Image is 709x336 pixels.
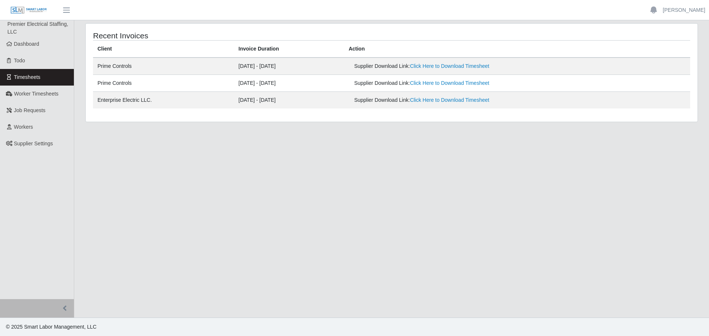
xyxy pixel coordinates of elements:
[7,21,68,35] span: Premier Electrical Staffing, LLC
[14,91,58,97] span: Worker Timesheets
[234,92,344,109] td: [DATE] - [DATE]
[410,63,489,69] a: Click Here to Download Timesheet
[93,31,335,40] h4: Recent Invoices
[93,58,234,75] td: Prime Controls
[410,97,489,103] a: Click Here to Download Timesheet
[234,75,344,92] td: [DATE] - [DATE]
[234,58,344,75] td: [DATE] - [DATE]
[354,96,568,104] div: Supplier Download Link:
[93,75,234,92] td: Prime Controls
[354,79,568,87] div: Supplier Download Link:
[344,41,690,58] th: Action
[663,6,705,14] a: [PERSON_NAME]
[234,41,344,58] th: Invoice Duration
[14,141,53,146] span: Supplier Settings
[14,58,25,63] span: Todo
[410,80,489,86] a: Click Here to Download Timesheet
[14,124,33,130] span: Workers
[14,107,46,113] span: Job Requests
[10,6,47,14] img: SLM Logo
[14,41,40,47] span: Dashboard
[93,92,234,109] td: Enterprise Electric LLC.
[93,41,234,58] th: Client
[14,74,41,80] span: Timesheets
[354,62,568,70] div: Supplier Download Link:
[6,324,96,330] span: © 2025 Smart Labor Management, LLC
